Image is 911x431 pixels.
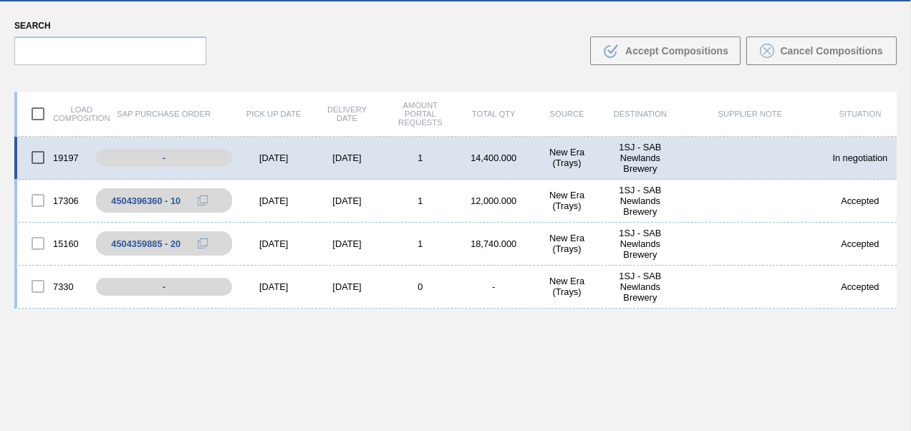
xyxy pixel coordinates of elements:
div: 18,740.000 [457,238,530,249]
div: 15160 [17,228,90,258]
div: SAP Purchase Order [90,110,237,118]
div: Pick up Date [237,110,310,118]
div: Destination [604,110,677,118]
div: [DATE] [310,195,383,206]
div: 17306 [17,185,90,215]
div: [DATE] [237,238,310,249]
span: Accept Compositions [625,45,728,57]
div: 19197 [17,142,90,173]
div: Load composition [17,99,90,129]
button: Accept Compositions [590,37,741,65]
div: [DATE] [237,281,310,292]
div: Total Qty [457,110,530,118]
div: New Era (Trays) [530,276,603,297]
div: Accepted [824,238,897,249]
div: 12,000.000 [457,195,530,206]
div: Source [530,110,603,118]
div: 4504396360 - 10 [111,195,180,206]
div: Accepted [824,281,897,292]
div: Supplier Note [677,110,824,118]
div: [DATE] [310,238,383,249]
div: - [96,149,232,167]
div: 1SJ - SAB Newlands Brewery [604,228,677,260]
div: Copy [188,192,217,209]
div: 1SJ - SAB Newlands Brewery [604,142,677,174]
div: [DATE] [237,195,310,206]
div: [DATE] [237,152,310,163]
div: 7330 [17,271,90,301]
div: [DATE] [310,281,383,292]
div: Amount Portal Requests [384,101,457,127]
span: Cancel Compositions [780,45,882,57]
div: 1SJ - SAB Newlands Brewery [604,271,677,303]
div: 1 [384,238,457,249]
div: 1 [384,152,457,163]
div: - [96,278,232,296]
div: 0 [384,281,457,292]
div: Delivery Date [310,105,383,122]
button: Cancel Compositions [746,37,897,65]
div: Copy [188,235,217,252]
div: New Era (Trays) [530,233,603,254]
div: 1SJ - SAB Newlands Brewery [604,185,677,217]
div: - [457,281,530,292]
div: 1 [384,195,457,206]
div: 4504359885 - 20 [111,238,180,249]
div: In negotiation [824,152,897,163]
div: Accepted [824,195,897,206]
div: 14,400.000 [457,152,530,163]
div: Situation [824,110,897,118]
div: New Era (Trays) [530,147,603,168]
div: [DATE] [310,152,383,163]
div: New Era (Trays) [530,190,603,211]
label: Search [14,16,206,37]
